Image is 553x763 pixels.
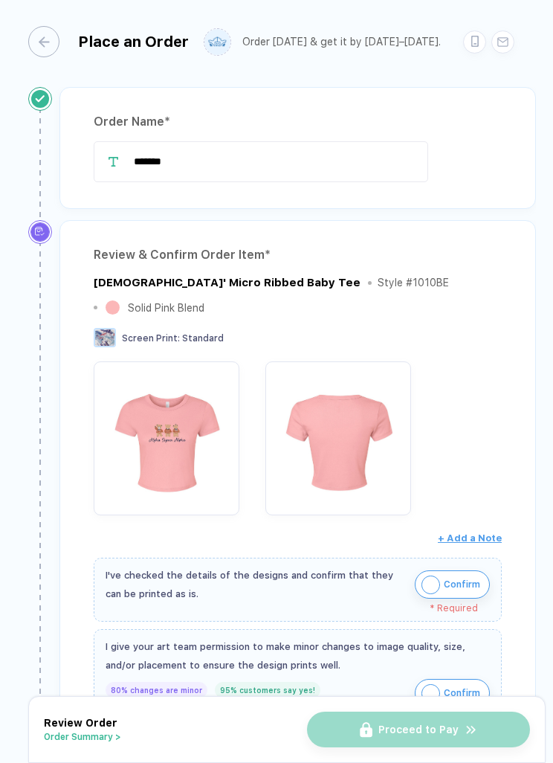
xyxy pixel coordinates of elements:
button: Order Summary > [44,732,121,742]
div: * Required [106,603,478,614]
div: 95% customers say yes! [215,682,320,698]
div: Review & Confirm Order Item [94,243,502,267]
img: Screen Print [94,328,116,347]
img: icon [421,684,440,703]
button: iconConfirm [415,679,490,707]
span: Confirm [444,681,480,705]
span: Standard [182,333,224,344]
div: Style # 1010BE [378,277,449,289]
div: Place an Order [78,33,189,51]
span: + Add a Note [438,532,502,544]
span: Confirm [444,573,480,596]
div: Order Name [94,110,502,134]
span: Screen Print : [122,333,180,344]
div: I give your art team permission to make minor changes to image quality, size, and/or placement to... [106,637,490,675]
span: Review Order [44,717,117,729]
div: Order [DATE] & get it by [DATE]–[DATE]. [242,36,441,48]
img: icon [421,576,440,594]
img: aa0761a3-47fd-4197-83af-58fc664f479a_nt_back_1757302130469.jpg [273,369,404,500]
div: I've checked the details of the designs and confirm that they can be printed as is. [106,566,407,603]
img: user profile [204,29,230,55]
div: 80% changes are minor [106,682,207,698]
div: Ladies' Micro Ribbed Baby Tee [94,274,360,291]
img: aa0761a3-47fd-4197-83af-58fc664f479a_nt_front_1757302130466.jpg [101,369,232,500]
button: iconConfirm [415,570,490,599]
button: + Add a Note [438,527,502,550]
div: Solid Pink Blend [128,302,204,314]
